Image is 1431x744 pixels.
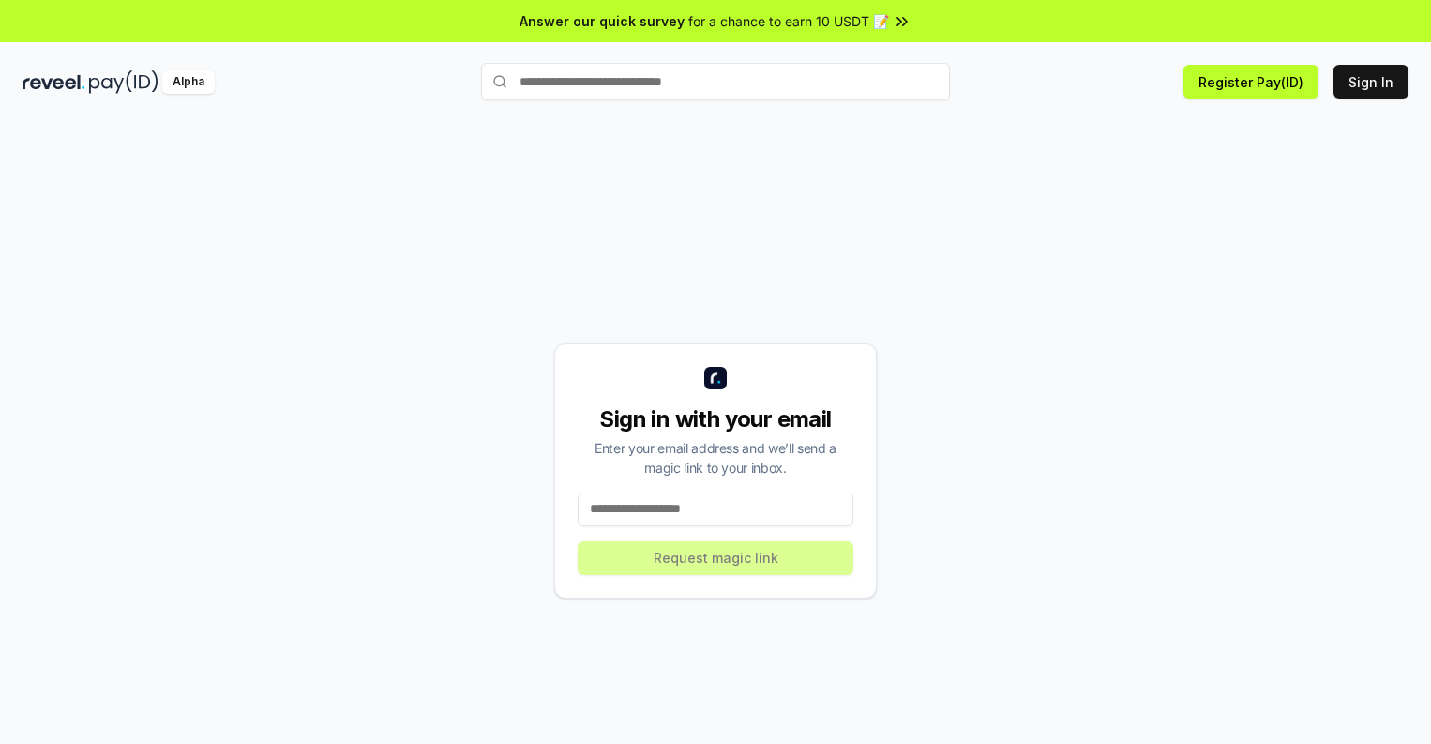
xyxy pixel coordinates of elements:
img: reveel_dark [23,70,85,94]
div: Enter your email address and we’ll send a magic link to your inbox. [578,438,853,478]
img: logo_small [704,367,727,389]
div: Sign in with your email [578,404,853,434]
div: Alpha [162,70,215,94]
span: for a chance to earn 10 USDT 📝 [688,11,889,31]
button: Sign In [1333,65,1408,99]
img: pay_id [89,70,158,94]
button: Register Pay(ID) [1183,65,1318,99]
span: Answer our quick survey [520,11,685,31]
